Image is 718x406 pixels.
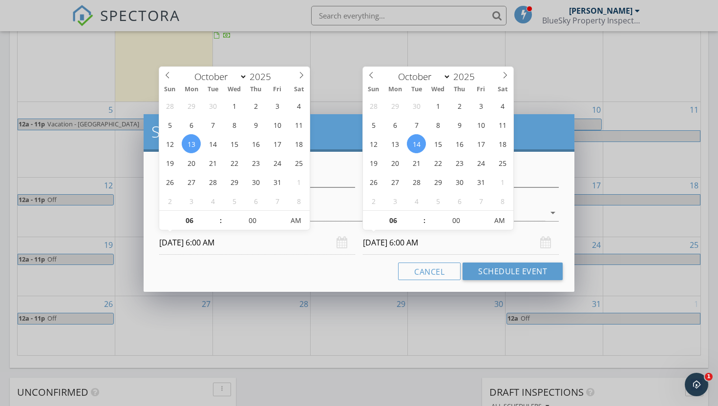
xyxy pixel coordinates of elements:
[385,115,404,134] span: October 6, 2025
[268,134,287,153] span: October 17, 2025
[407,191,426,210] span: November 4, 2025
[428,172,447,191] span: October 29, 2025
[203,191,222,210] span: November 4, 2025
[493,134,512,153] span: October 18, 2025
[203,115,222,134] span: October 7, 2025
[246,172,265,191] span: October 30, 2025
[449,86,470,93] span: Thu
[385,96,404,115] span: September 29, 2025
[289,115,308,134] span: October 11, 2025
[398,263,461,280] button: Cancel
[492,86,513,93] span: Sat
[493,172,512,191] span: November 1, 2025
[407,153,426,172] span: October 21, 2025
[471,134,490,153] span: October 17, 2025
[159,231,355,255] input: Select date
[203,96,222,115] span: September 30, 2025
[363,231,559,255] input: Select date
[450,96,469,115] span: October 2, 2025
[364,96,383,115] span: September 28, 2025
[151,122,567,142] h2: Schedule Event
[247,70,279,83] input: Year
[225,153,244,172] span: October 22, 2025
[493,191,512,210] span: November 8, 2025
[246,115,265,134] span: October 9, 2025
[160,191,179,210] span: November 2, 2025
[385,153,404,172] span: October 20, 2025
[203,153,222,172] span: October 21, 2025
[407,115,426,134] span: October 7, 2025
[203,172,222,191] span: October 28, 2025
[450,191,469,210] span: November 6, 2025
[427,86,449,93] span: Wed
[225,134,244,153] span: October 15, 2025
[364,134,383,153] span: October 12, 2025
[364,153,383,172] span: October 19, 2025
[225,172,244,191] span: October 29, 2025
[182,191,201,210] span: November 3, 2025
[385,134,404,153] span: October 13, 2025
[182,172,201,191] span: October 27, 2025
[182,153,201,172] span: October 20, 2025
[282,211,309,230] span: Click to toggle
[160,153,179,172] span: October 19, 2025
[384,86,406,93] span: Mon
[246,153,265,172] span: October 23, 2025
[267,86,288,93] span: Fri
[159,86,181,93] span: Sun
[160,134,179,153] span: October 12, 2025
[289,172,308,191] span: November 1, 2025
[428,96,447,115] span: October 1, 2025
[246,134,265,153] span: October 16, 2025
[471,191,490,210] span: November 7, 2025
[202,86,224,93] span: Tue
[268,115,287,134] span: October 10, 2025
[288,86,310,93] span: Sat
[428,153,447,172] span: October 22, 2025
[364,172,383,191] span: October 26, 2025
[246,96,265,115] span: October 2, 2025
[407,134,426,153] span: October 14, 2025
[224,86,245,93] span: Wed
[385,172,404,191] span: October 27, 2025
[160,172,179,191] span: October 26, 2025
[406,86,427,93] span: Tue
[547,207,559,219] i: arrow_drop_down
[685,373,708,396] iframe: Intercom live chat
[219,211,222,230] span: :
[471,172,490,191] span: October 31, 2025
[225,191,244,210] span: November 5, 2025
[160,96,179,115] span: September 28, 2025
[428,191,447,210] span: November 5, 2025
[182,96,201,115] span: September 29, 2025
[450,115,469,134] span: October 9, 2025
[289,153,308,172] span: October 25, 2025
[268,172,287,191] span: October 31, 2025
[160,115,179,134] span: October 5, 2025
[450,134,469,153] span: October 16, 2025
[364,191,383,210] span: November 2, 2025
[486,211,513,230] span: Click to toggle
[423,211,426,230] span: :
[471,153,490,172] span: October 24, 2025
[493,115,512,134] span: October 11, 2025
[203,134,222,153] span: October 14, 2025
[407,96,426,115] span: September 30, 2025
[450,172,469,191] span: October 30, 2025
[182,134,201,153] span: October 13, 2025
[385,191,404,210] span: November 3, 2025
[181,86,202,93] span: Mon
[471,115,490,134] span: October 10, 2025
[463,263,563,280] button: Schedule Event
[471,96,490,115] span: October 3, 2025
[268,191,287,210] span: November 7, 2025
[245,86,267,93] span: Thu
[364,115,383,134] span: October 5, 2025
[225,115,244,134] span: October 8, 2025
[428,134,447,153] span: October 15, 2025
[268,153,287,172] span: October 24, 2025
[470,86,492,93] span: Fri
[182,115,201,134] span: October 6, 2025
[268,96,287,115] span: October 3, 2025
[289,96,308,115] span: October 4, 2025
